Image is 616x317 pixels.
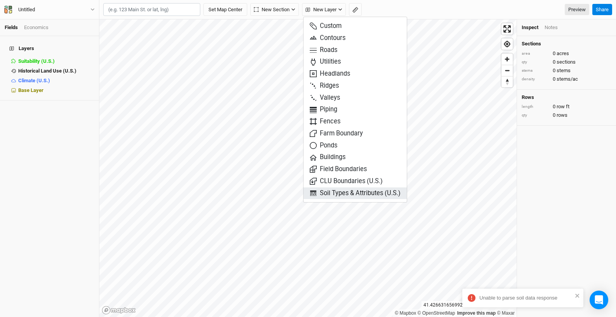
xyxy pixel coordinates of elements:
[522,76,549,82] div: density
[310,34,345,43] span: Contours
[522,76,611,83] div: 0
[310,46,337,55] span: Roads
[497,310,515,316] a: Maxar
[501,76,513,87] button: Reset bearing to north
[522,51,549,57] div: area
[501,54,513,65] button: Zoom in
[5,24,18,30] a: Fields
[310,94,340,102] span: Valleys
[522,68,549,74] div: stems
[457,310,496,316] a: Improve this map
[522,112,611,119] div: 0
[349,3,362,16] button: Shortcut: M
[103,3,200,16] input: (e.g. 123 Main St. or lat, lng)
[18,78,94,84] div: Climate (U.S.)
[5,41,94,56] h4: Layers
[575,292,580,299] button: close
[310,22,342,31] span: Custom
[310,189,401,198] span: Soil Types & Attributes (U.S.)
[18,6,35,14] div: Untitled
[99,19,517,317] canvas: Map
[18,78,50,83] span: Climate (U.S.)
[310,117,340,126] span: Fences
[305,6,337,14] span: New Layer
[310,141,337,150] span: Ponds
[557,59,576,66] span: sections
[250,3,299,16] button: New Section
[203,3,247,16] button: Set Map Center
[310,105,337,114] span: Piping
[302,3,346,16] button: New Layer
[557,76,578,83] span: stems/ac
[310,57,341,66] span: Utilities
[18,68,94,74] div: Historical Land Use (U.S.)
[522,103,611,110] div: 0
[395,310,416,316] a: Mapbox
[18,58,55,64] span: Suitability (U.S.)
[4,5,95,14] button: Untitled
[310,69,350,78] span: Headlands
[501,65,513,76] button: Zoom out
[310,129,363,138] span: Farm Boundary
[522,104,549,110] div: length
[422,301,517,309] div: 41.42663165699267 , -70.62351658754999
[592,4,612,16] button: Share
[590,291,608,309] div: Open Intercom Messenger
[18,87,94,94] div: Base Layer
[18,68,76,74] span: Historical Land Use (U.S.)
[557,50,569,57] span: acres
[522,59,549,65] div: qty
[565,4,589,16] a: Preview
[24,24,49,31] div: Economics
[522,24,538,31] div: Inspect
[18,87,43,93] span: Base Layer
[501,23,513,35] button: Enter fullscreen
[557,67,571,74] span: stems
[545,24,558,31] div: Notes
[522,67,611,74] div: 0
[479,294,573,301] div: Unable to parse soil data response
[254,6,290,14] span: New Section
[522,50,611,57] div: 0
[18,58,94,64] div: Suitability (U.S.)
[310,165,367,174] span: Field Boundaries
[310,81,339,90] span: Ridges
[102,306,136,315] a: Mapbox logo
[557,112,567,119] span: rows
[557,103,569,110] span: row ft
[418,310,455,316] a: OpenStreetMap
[522,41,611,47] h4: Sections
[522,113,549,118] div: qty
[310,177,383,186] span: CLU Boundaries (U.S.)
[501,38,513,50] button: Find my location
[522,59,611,66] div: 0
[522,94,611,100] h4: Rows
[310,153,345,162] span: Buildings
